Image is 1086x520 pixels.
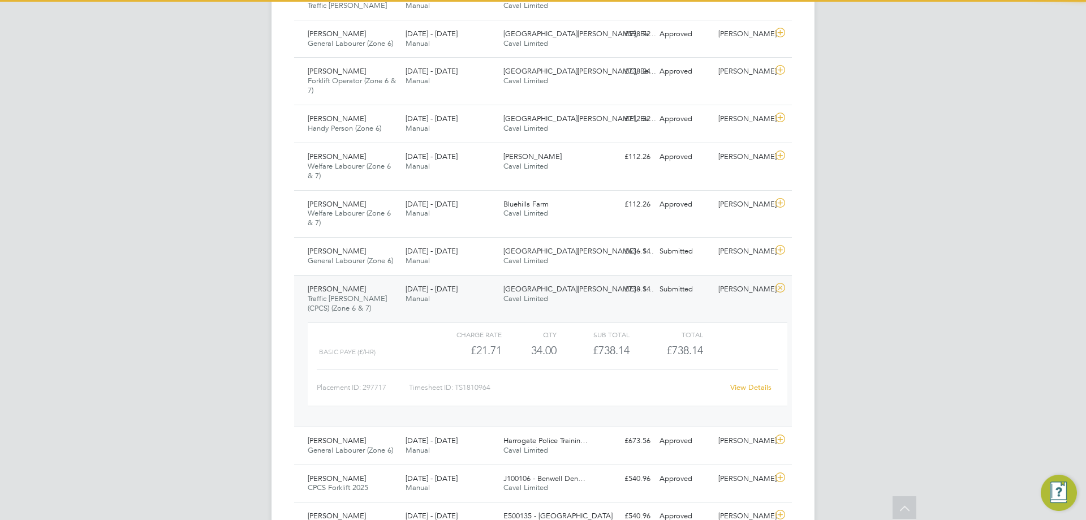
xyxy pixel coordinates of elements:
div: £112.26 [596,148,655,166]
div: Approved [655,62,714,81]
div: [PERSON_NAME] [714,62,773,81]
div: Approved [655,470,714,488]
span: [PERSON_NAME] [308,436,366,445]
div: £598.72 [596,25,655,44]
span: [PERSON_NAME] [308,474,366,483]
div: Approved [655,25,714,44]
div: [PERSON_NAME] [714,432,773,450]
div: £738.24 [596,62,655,81]
span: Manual [406,38,430,48]
a: View Details [730,383,772,392]
span: Caval Limited [503,76,548,85]
div: Placement ID: 297717 [317,379,409,397]
div: £112.26 [596,195,655,214]
span: Traffic [PERSON_NAME] (CPCS) (Zone 6 & 7) [308,294,387,313]
span: [GEOGRAPHIC_DATA][PERSON_NAME], Be… [503,66,656,76]
span: Caval Limited [503,123,548,133]
span: [DATE] - [DATE] [406,284,458,294]
span: [GEOGRAPHIC_DATA][PERSON_NAME], Be… [503,114,656,123]
div: Approved [655,110,714,128]
span: [DATE] - [DATE] [406,436,458,445]
div: £673.56 [596,432,655,450]
span: [PERSON_NAME] [308,246,366,256]
div: [PERSON_NAME] [714,195,773,214]
div: £540.96 [596,470,655,488]
span: Bluehills Farm [503,199,549,209]
button: Engage Resource Center [1041,475,1077,511]
span: Caval Limited [503,256,548,265]
div: Charge rate [429,328,502,341]
span: General Labourer (Zone 6) [308,445,393,455]
span: [GEOGRAPHIC_DATA][PERSON_NAME] - S… [503,246,654,256]
span: Caval Limited [503,445,548,455]
div: [PERSON_NAME] [714,148,773,166]
div: Total [630,328,703,341]
span: [PERSON_NAME] [308,284,366,294]
div: Approved [655,148,714,166]
span: [GEOGRAPHIC_DATA][PERSON_NAME] - S… [503,284,654,294]
span: Manual [406,76,430,85]
span: Harrogate Police Trainin… [503,436,588,445]
span: Manual [406,256,430,265]
div: £21.71 [429,341,502,360]
span: Caval Limited [503,483,548,492]
div: Submitted [655,280,714,299]
span: [DATE] - [DATE] [406,246,458,256]
span: J100106 - Benwell Den… [503,474,585,483]
span: Welfare Labourer (Zone 6 & 7) [308,161,391,181]
span: Caval Limited [503,208,548,218]
span: Manual [406,208,430,218]
span: Forklift Operator (Zone 6 & 7) [308,76,396,95]
span: CPCS Forklift 2025 [308,483,368,492]
span: General Labourer (Zone 6) [308,256,393,265]
span: [DATE] - [DATE] [406,152,458,161]
span: Manual [406,483,430,492]
div: 34.00 [502,341,557,360]
span: General Labourer (Zone 6) [308,38,393,48]
span: Manual [406,294,430,303]
div: Approved [655,432,714,450]
span: Caval Limited [503,1,548,10]
span: Handy Person (Zone 6) [308,123,381,133]
span: Manual [406,445,430,455]
span: Manual [406,161,430,171]
div: QTY [502,328,557,341]
span: Caval Limited [503,38,548,48]
span: [DATE] - [DATE] [406,29,458,38]
div: Timesheet ID: TS1810964 [409,379,723,397]
div: [PERSON_NAME] [714,470,773,488]
div: [PERSON_NAME] [714,25,773,44]
span: Manual [406,123,430,133]
span: [PERSON_NAME] [308,199,366,209]
span: [DATE] - [DATE] [406,114,458,123]
span: Welfare Labourer (Zone 6 & 7) [308,208,391,227]
div: [PERSON_NAME] [714,280,773,299]
span: [PERSON_NAME] [308,29,366,38]
span: Manual [406,1,430,10]
span: Caval Limited [503,294,548,303]
div: Approved [655,195,714,214]
span: Traffic [PERSON_NAME] [308,1,387,10]
div: £738.14 [596,280,655,299]
span: [PERSON_NAME] [308,66,366,76]
div: Submitted [655,242,714,261]
div: £712.32 [596,110,655,128]
span: [DATE] - [DATE] [406,199,458,209]
span: [PERSON_NAME] [308,114,366,123]
div: £738.14 [557,341,630,360]
span: [DATE] - [DATE] [406,474,458,483]
span: £738.14 [666,343,703,357]
span: [PERSON_NAME] [503,152,562,161]
span: [DATE] - [DATE] [406,66,458,76]
div: Sub Total [557,328,630,341]
span: Caval Limited [503,161,548,171]
div: [PERSON_NAME] [714,110,773,128]
span: [PERSON_NAME] [308,152,366,161]
span: BASIC PAYE (£/HR) [319,348,376,356]
div: £636.14 [596,242,655,261]
span: [GEOGRAPHIC_DATA][PERSON_NAME], Be… [503,29,656,38]
div: [PERSON_NAME] [714,242,773,261]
